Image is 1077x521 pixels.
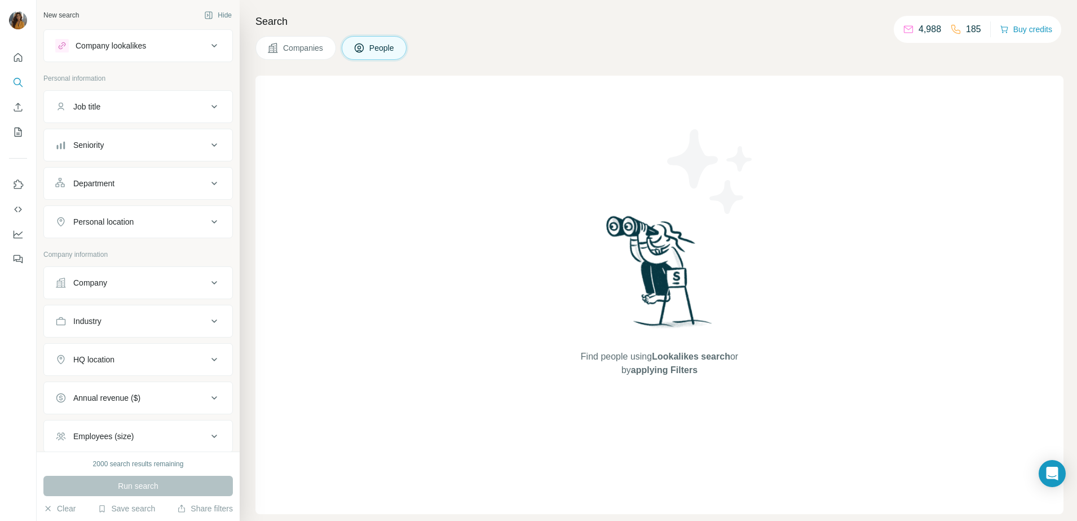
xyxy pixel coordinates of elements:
button: My lists [9,122,27,142]
span: Companies [283,42,324,54]
p: 185 [966,23,981,36]
div: Employees (size) [73,431,134,442]
button: Company lookalikes [44,32,232,59]
button: Employees (size) [44,423,232,450]
button: Seniority [44,132,232,159]
div: HQ location [73,354,114,365]
div: Open Intercom Messenger [1039,460,1066,487]
button: Share filters [177,503,233,514]
p: 4,988 [919,23,941,36]
p: Company information [43,249,233,260]
p: Personal information [43,73,233,84]
button: Industry [44,308,232,335]
span: Find people using or by [569,350,749,377]
button: Hide [196,7,240,24]
h4: Search [255,14,1063,29]
div: New search [43,10,79,20]
div: Department [73,178,114,189]
div: Personal location [73,216,134,227]
button: Buy credits [1000,21,1052,37]
button: Quick start [9,47,27,68]
button: HQ location [44,346,232,373]
div: Job title [73,101,100,112]
button: Company [44,269,232,296]
button: Dashboard [9,224,27,244]
span: People [369,42,395,54]
img: Surfe Illustration - Stars [660,121,761,222]
button: Use Surfe API [9,199,27,220]
img: Avatar [9,11,27,29]
button: Clear [43,503,76,514]
span: applying Filters [631,365,698,375]
button: Annual revenue ($) [44,384,232,411]
span: Lookalikes search [652,352,730,361]
div: 2000 search results remaining [93,459,184,469]
button: Department [44,170,232,197]
button: Enrich CSV [9,97,27,117]
button: Feedback [9,249,27,269]
img: Surfe Illustration - Woman searching with binoculars [601,213,718,339]
div: Company [73,277,107,288]
button: Job title [44,93,232,120]
div: Annual revenue ($) [73,392,140,404]
div: Industry [73,316,101,327]
div: Seniority [73,139,104,151]
button: Search [9,72,27,93]
button: Personal location [44,208,232,235]
button: Use Surfe on LinkedIn [9,174,27,195]
div: Company lookalikes [76,40,146,51]
button: Save search [98,503,155,514]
